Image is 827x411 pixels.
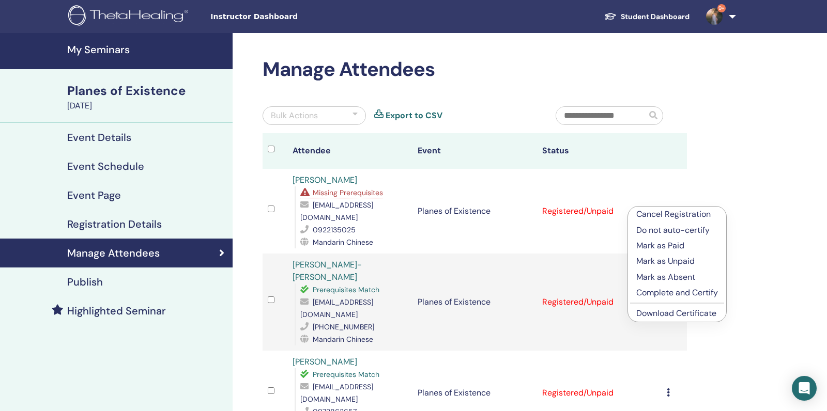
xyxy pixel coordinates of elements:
[210,11,365,22] span: Instructor Dashboard
[313,335,373,344] span: Mandarin Chinese
[300,200,373,222] span: [EMAIL_ADDRESS][DOMAIN_NAME]
[313,225,356,234] span: 0922135025
[706,8,723,25] img: default.jpg
[293,175,357,185] a: [PERSON_NAME]
[537,133,662,169] th: Status
[271,109,318,122] div: Bulk Actions
[313,238,373,247] span: Mandarin Chinese
[67,247,160,259] h4: Manage Attendees
[636,287,718,299] p: Complete and Certify
[293,259,362,282] a: [PERSON_NAME]-[PERSON_NAME]
[67,305,166,317] h4: Highlighted Seminar
[67,189,121,201] h4: Event Page
[287,133,412,169] th: Attendee
[67,160,144,172] h4: Event Schedule
[300,297,373,319] span: [EMAIL_ADDRESS][DOMAIN_NAME]
[67,82,226,100] div: Planes of Existence
[636,271,718,283] p: Mark as Absent
[67,43,226,56] h4: My Seminars
[67,131,131,144] h4: Event Details
[604,12,617,21] img: graduation-cap-white.svg
[300,382,373,404] span: [EMAIL_ADDRESS][DOMAIN_NAME]
[293,356,357,367] a: [PERSON_NAME]
[636,224,718,236] p: Do not auto-certify
[412,133,537,169] th: Event
[386,109,442,122] a: Export to CSV
[636,308,716,319] a: Download Certificate
[596,7,698,26] a: Student Dashboard
[313,285,379,294] span: Prerequisites Match
[792,376,817,401] div: Open Intercom Messenger
[313,188,383,197] span: Missing Prerequisites
[61,82,233,112] a: Planes of Existence[DATE]
[636,255,718,267] p: Mark as Unpaid
[67,276,103,288] h4: Publish
[67,218,162,230] h4: Registration Details
[717,4,726,12] span: 9+
[67,100,226,112] div: [DATE]
[313,322,374,331] span: [PHONE_NUMBER]
[636,208,718,220] p: Cancel Registration
[412,169,537,254] td: Planes of Existence
[636,240,718,252] p: Mark as Paid
[313,370,379,379] span: Prerequisites Match
[263,58,687,82] h2: Manage Attendees
[68,5,192,28] img: logo.png
[412,254,537,351] td: Planes of Existence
